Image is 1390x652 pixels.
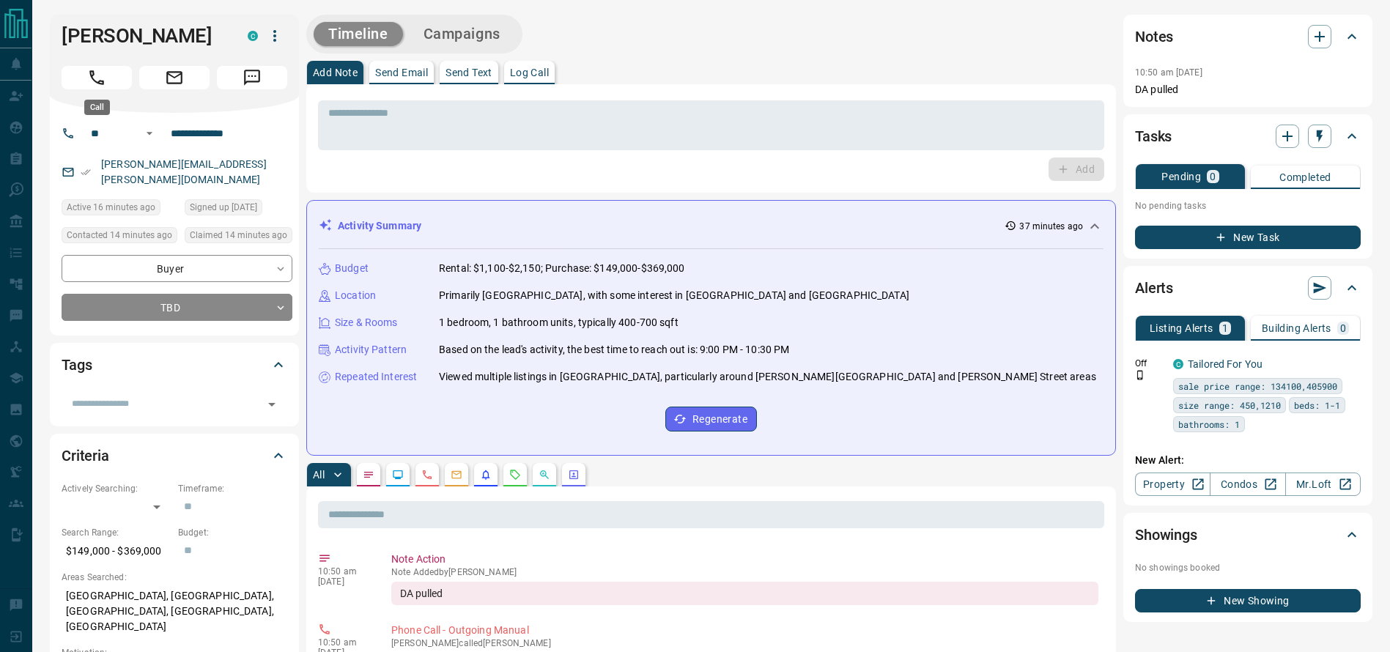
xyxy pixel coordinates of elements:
[335,288,376,303] p: Location
[62,444,109,467] h2: Criteria
[539,469,550,481] svg: Opportunities
[101,158,267,185] a: [PERSON_NAME][EMAIL_ADDRESS][PERSON_NAME][DOMAIN_NAME]
[1135,276,1173,300] h2: Alerts
[1340,323,1346,333] p: 0
[67,200,155,215] span: Active 16 minutes ago
[1135,195,1361,217] p: No pending tasks
[139,66,210,89] span: Email
[67,228,172,242] span: Contacted 14 minutes ago
[62,571,287,584] p: Areas Searched:
[409,22,515,46] button: Campaigns
[262,394,282,415] button: Open
[439,342,789,358] p: Based on the lead's activity, the best time to reach out is: 9:00 PM - 10:30 PM
[62,347,287,382] div: Tags
[1135,82,1361,97] p: DA pulled
[62,526,171,539] p: Search Range:
[363,469,374,481] svg: Notes
[62,539,171,563] p: $149,000 - $369,000
[62,438,287,473] div: Criteria
[1150,323,1213,333] p: Listing Alerts
[391,552,1098,567] p: Note Action
[392,469,404,481] svg: Lead Browsing Activity
[62,255,292,282] div: Buyer
[62,227,177,248] div: Wed Oct 15 2025
[1285,473,1361,496] a: Mr.Loft
[1188,358,1263,370] a: Tailored For You
[185,199,292,220] div: Tue May 13 2025
[62,584,287,639] p: [GEOGRAPHIC_DATA], [GEOGRAPHIC_DATA], [GEOGRAPHIC_DATA], [GEOGRAPHIC_DATA], [GEOGRAPHIC_DATA]
[1135,453,1361,468] p: New Alert:
[1173,359,1183,369] div: condos.ca
[1222,323,1228,333] p: 1
[439,288,909,303] p: Primarily [GEOGRAPHIC_DATA], with some interest in [GEOGRAPHIC_DATA] and [GEOGRAPHIC_DATA]
[62,24,226,48] h1: [PERSON_NAME]
[1135,119,1361,154] div: Tasks
[509,469,521,481] svg: Requests
[190,200,257,215] span: Signed up [DATE]
[318,637,369,648] p: 10:50 am
[568,469,580,481] svg: Agent Actions
[1019,220,1083,233] p: 37 minutes ago
[421,469,433,481] svg: Calls
[185,227,292,248] div: Wed Oct 15 2025
[391,567,1098,577] p: Note Added by [PERSON_NAME]
[178,526,287,539] p: Budget:
[178,482,287,495] p: Timeframe:
[1294,398,1340,412] span: beds: 1-1
[480,469,492,481] svg: Listing Alerts
[1210,473,1285,496] a: Condos
[190,228,287,242] span: Claimed 14 minutes ago
[1135,357,1164,370] p: Off
[313,470,325,480] p: All
[84,100,110,115] div: Call
[1135,226,1361,249] button: New Task
[318,566,369,577] p: 10:50 am
[62,353,92,377] h2: Tags
[314,22,403,46] button: Timeline
[318,577,369,587] p: [DATE]
[141,125,158,142] button: Open
[1135,25,1173,48] h2: Notes
[62,66,132,89] span: Call
[439,315,679,330] p: 1 bedroom, 1 bathroom units, typically 400-700 sqft
[62,199,177,220] div: Wed Oct 15 2025
[1135,517,1361,552] div: Showings
[1135,589,1361,612] button: New Showing
[62,482,171,495] p: Actively Searching:
[1135,270,1361,305] div: Alerts
[1135,19,1361,54] div: Notes
[62,294,292,321] div: TBD
[335,261,369,276] p: Budget
[1161,171,1201,182] p: Pending
[335,369,417,385] p: Repeated Interest
[1279,172,1331,182] p: Completed
[1178,417,1240,431] span: bathrooms: 1
[391,638,1098,648] p: [PERSON_NAME] called [PERSON_NAME]
[1262,323,1331,333] p: Building Alerts
[335,342,407,358] p: Activity Pattern
[446,67,492,78] p: Send Text
[1135,523,1197,547] h2: Showings
[391,623,1098,638] p: Phone Call - Outgoing Manual
[1135,561,1361,574] p: No showings booked
[313,67,358,78] p: Add Note
[510,67,549,78] p: Log Call
[439,369,1096,385] p: Viewed multiple listings in [GEOGRAPHIC_DATA], particularly around [PERSON_NAME][GEOGRAPHIC_DATA]...
[391,582,1098,605] div: DA pulled
[665,407,757,431] button: Regenerate
[439,261,685,276] p: Rental: $1,100-$2,150; Purchase: $149,000-$369,000
[1178,398,1281,412] span: size range: 450,1210
[1178,379,1337,393] span: sale price range: 134100,405900
[375,67,428,78] p: Send Email
[335,315,398,330] p: Size & Rooms
[338,218,421,234] p: Activity Summary
[248,31,258,41] div: condos.ca
[1135,370,1145,380] svg: Push Notification Only
[1135,473,1210,496] a: Property
[451,469,462,481] svg: Emails
[1135,67,1202,78] p: 10:50 am [DATE]
[81,167,91,177] svg: Email Verified
[319,212,1104,240] div: Activity Summary37 minutes ago
[1210,171,1216,182] p: 0
[1135,125,1172,148] h2: Tasks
